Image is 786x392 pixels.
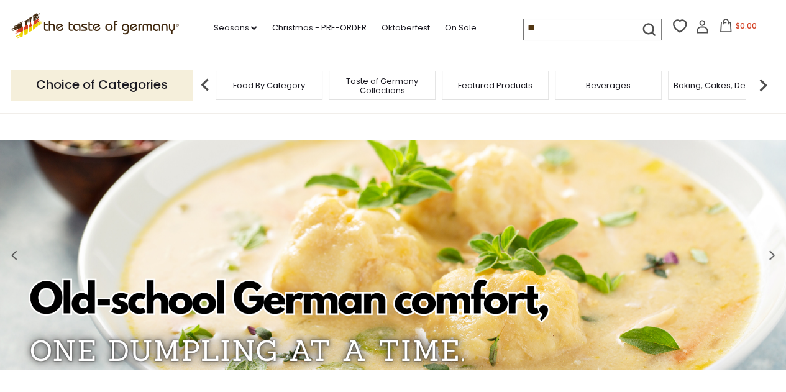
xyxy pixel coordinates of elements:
[751,73,775,98] img: next arrow
[332,76,432,95] a: Taste of Germany Collections
[444,21,476,35] a: On Sale
[11,70,193,100] p: Choice of Categories
[711,19,764,37] button: $0.00
[233,81,305,90] a: Food By Category
[193,73,217,98] img: previous arrow
[272,21,366,35] a: Christmas - PRE-ORDER
[213,21,257,35] a: Seasons
[586,81,631,90] a: Beverages
[381,21,429,35] a: Oktoberfest
[674,81,770,90] a: Baking, Cakes, Desserts
[458,81,532,90] a: Featured Products
[735,21,756,31] span: $0.00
